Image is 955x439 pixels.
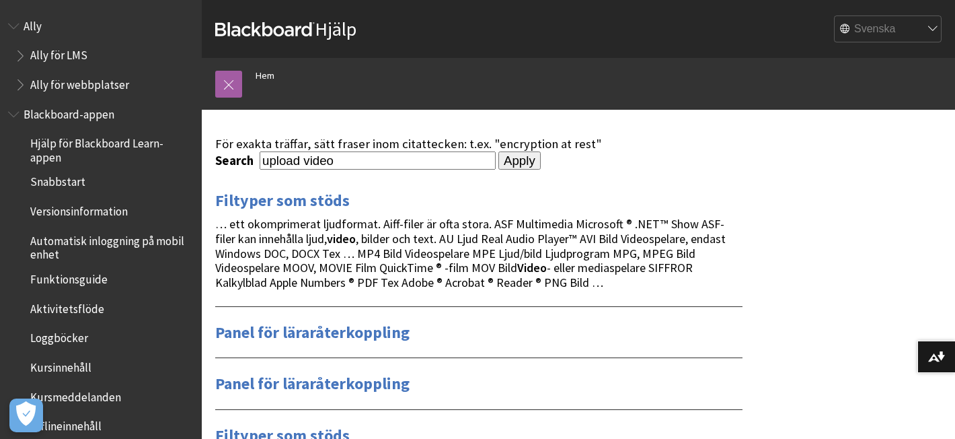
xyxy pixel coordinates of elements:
span: Snabbstart [30,171,85,189]
strong: video [327,231,356,246]
span: Kursinnehåll [30,356,91,374]
span: Ally för LMS [30,44,87,63]
span: Offlineinnehåll [30,415,102,433]
a: Panel för läraråterkoppling [215,373,410,395]
span: … ett okomprimerat ljudformat. Aiff-filer är ofta stora. ASF Multimedia Microsoft ® .NET™ Show AS... [215,216,726,290]
a: Panel för läraråterkoppling [215,322,410,343]
span: Loggböcker [30,327,88,345]
nav: Book outline for Anthology Ally Help [8,15,194,96]
span: Aktivitetsflöde [30,298,104,316]
span: Versionsinformation [30,200,128,218]
button: Open Preferences [9,399,43,432]
strong: Video [517,260,547,275]
span: Funktionsguide [30,268,108,286]
a: Filtyper som stöds [215,190,350,211]
span: Automatisk inloggning på mobil enhet [30,230,192,261]
select: Site Language Selector [835,16,942,43]
strong: Blackboard [215,22,315,36]
label: Search [215,153,257,168]
span: Ally för webbplatser [30,73,129,92]
a: Hem [256,67,274,84]
div: För exakta träffar, sätt fraser inom citattecken: t.ex. "encryption at rest" [215,137,742,151]
span: Kursmeddelanden [30,386,121,404]
span: Hjälp för Blackboard Learn-appen [30,133,192,164]
span: Blackboard-appen [24,103,114,121]
span: Ally [24,15,42,33]
input: Apply [498,151,541,170]
a: BlackboardHjälp [215,17,356,41]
